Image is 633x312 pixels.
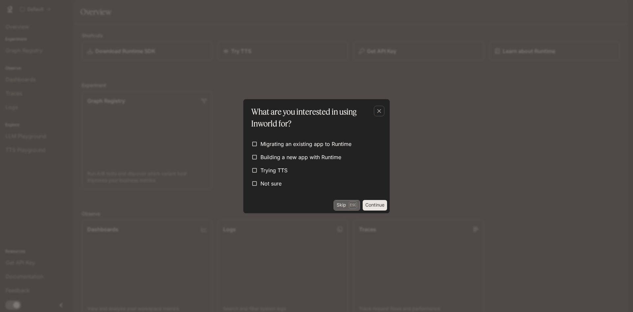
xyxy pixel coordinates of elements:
[349,201,357,209] p: Esc
[260,153,341,161] span: Building a new app with Runtime
[260,140,351,148] span: Migrating an existing app to Runtime
[251,106,379,129] p: What are you interested in using Inworld for?
[260,180,282,187] span: Not sure
[363,200,387,211] button: Continue
[260,166,287,174] span: Trying TTS
[334,200,360,211] button: SkipEsc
